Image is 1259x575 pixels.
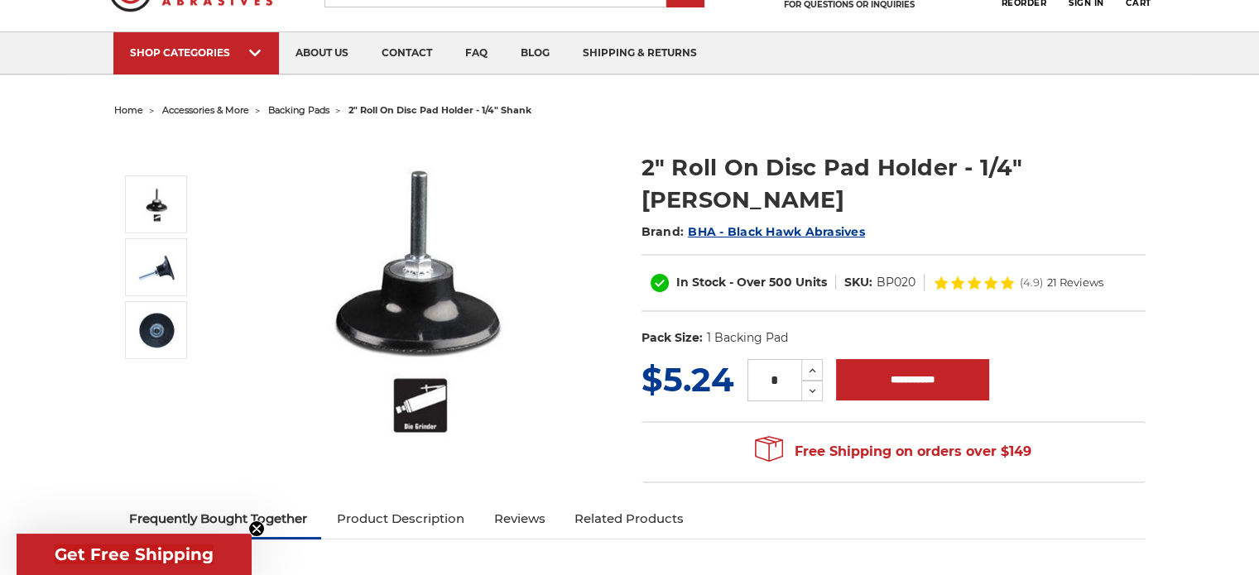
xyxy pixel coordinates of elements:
[365,32,449,74] a: contact
[1047,277,1103,288] span: 21 Reviews
[321,501,478,537] a: Product Description
[504,32,566,74] a: blog
[248,520,265,537] button: Close teaser
[566,32,714,74] a: shipping & returns
[1020,277,1043,288] span: (4.9)
[17,534,252,575] div: Get Free ShippingClose teaser
[795,275,827,290] span: Units
[642,359,734,400] span: $5.24
[706,329,787,347] dd: 1 Backing Pad
[114,104,143,116] a: home
[560,501,699,537] a: Related Products
[642,224,685,239] span: Brand:
[729,275,766,290] span: - Over
[136,184,177,225] img: 2" Roll On Disc Pad Holder - 1/4" Shank
[130,46,262,59] div: SHOP CATEGORIES
[642,329,703,347] dt: Pack Size:
[268,104,329,116] a: backing pads
[755,435,1031,468] span: Free Shipping on orders over $149
[769,275,792,290] span: 500
[55,544,214,564] span: Get Free Shipping
[256,134,587,466] img: 2" Roll On Disc Pad Holder - 1/4" Shank
[676,275,726,290] span: In Stock
[279,32,365,74] a: about us
[136,309,177,351] img: 2" Roll On Disc Pad Holder - 1/4" Shank
[844,274,872,291] dt: SKU:
[348,104,531,116] span: 2" roll on disc pad holder - 1/4" shank
[136,247,177,288] img: 2" Roll On Disc Pad Holder - 1/4" Shank
[114,501,322,537] a: Frequently Bought Together
[642,151,1146,216] h1: 2" Roll On Disc Pad Holder - 1/4" [PERSON_NAME]
[162,104,249,116] a: accessories & more
[877,274,915,291] dd: BP020
[449,32,504,74] a: faq
[688,224,865,239] a: BHA - Black Hawk Abrasives
[478,501,560,537] a: Reviews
